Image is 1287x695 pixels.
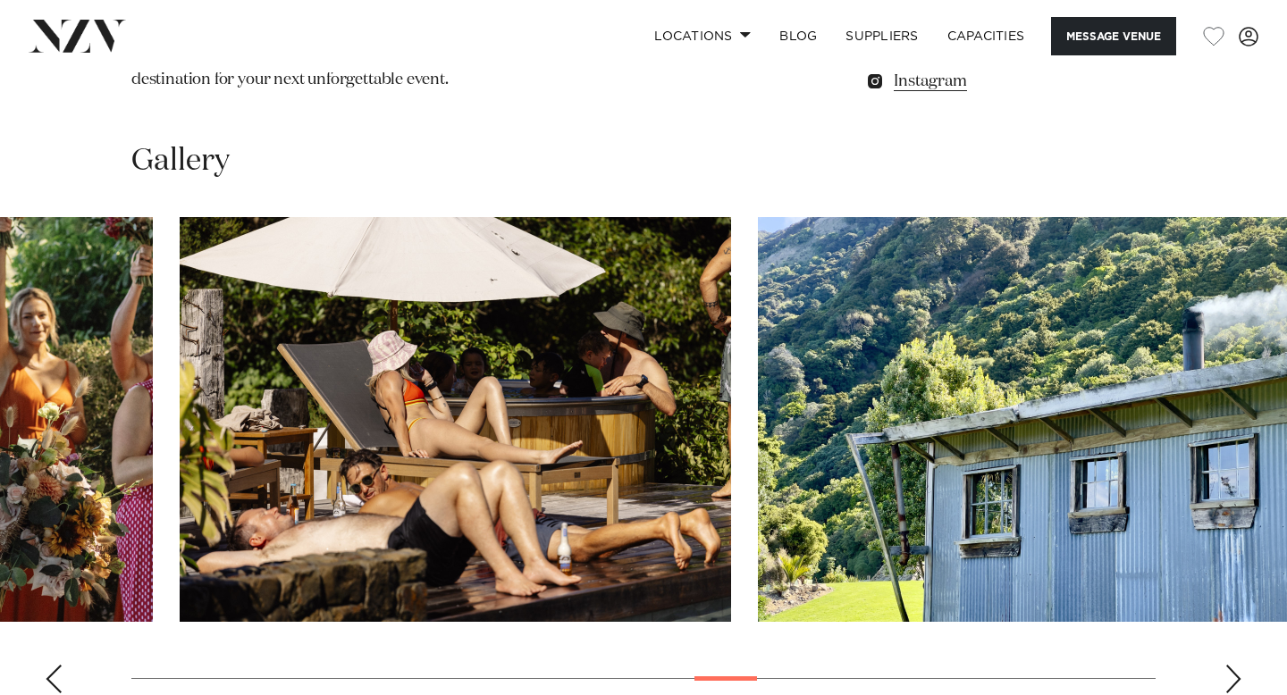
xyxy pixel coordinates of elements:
a: Locations [640,17,765,55]
a: BLOG [765,17,831,55]
a: Capacities [933,17,1039,55]
a: SUPPLIERS [831,17,932,55]
h2: Gallery [131,141,230,181]
a: Instagram [864,68,1156,93]
swiper-slide: 17 / 29 [180,217,731,622]
button: Message Venue [1051,17,1176,55]
img: nzv-logo.png [29,20,126,52]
